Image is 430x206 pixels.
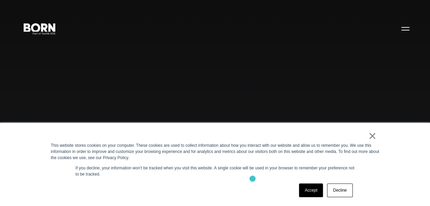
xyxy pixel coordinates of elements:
[327,183,352,197] a: Decline
[397,21,414,36] button: Open
[299,183,323,197] a: Accept
[76,165,355,177] p: If you decline, your information won’t be tracked when you visit this website. A single cookie wi...
[368,133,377,139] a: ×
[51,142,379,161] div: This website stores cookies on your computer. These cookies are used to collect information about...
